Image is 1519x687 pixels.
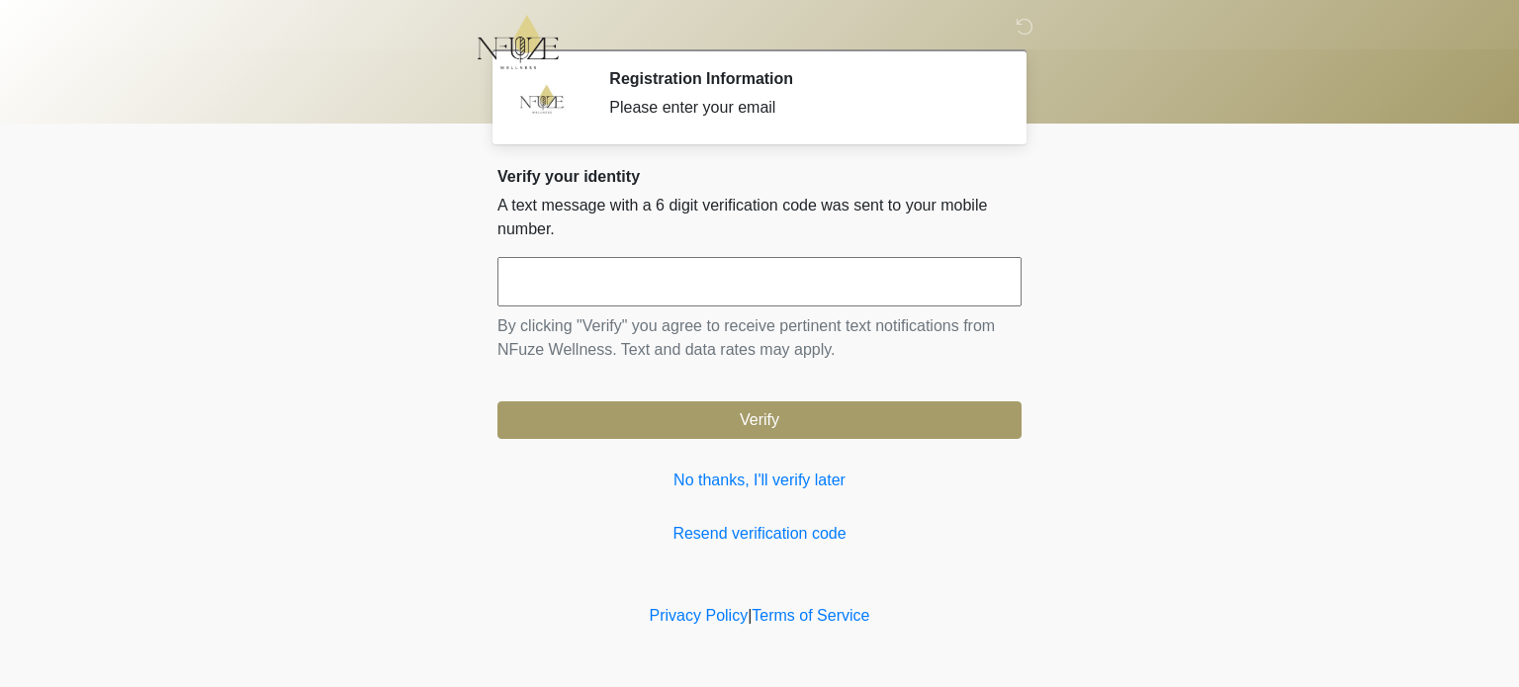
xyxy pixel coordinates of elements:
p: A text message with a 6 digit verification code was sent to your mobile number. [497,194,1022,241]
a: Resend verification code [497,522,1022,546]
p: By clicking "Verify" you agree to receive pertinent text notifications from NFuze Wellness. Text ... [497,314,1022,362]
a: No thanks, I'll verify later [497,469,1022,492]
a: Terms of Service [752,607,869,624]
img: NFuze Wellness Logo [478,15,559,69]
button: Verify [497,401,1022,439]
div: Please enter your email [609,96,992,120]
a: Privacy Policy [650,607,749,624]
h2: Verify your identity [497,167,1022,186]
img: Agent Avatar [512,69,572,129]
a: | [748,607,752,624]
